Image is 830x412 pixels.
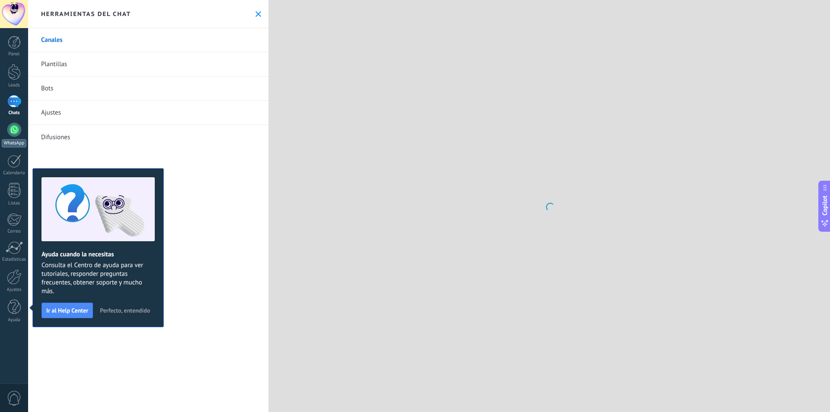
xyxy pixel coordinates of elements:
a: Plantillas [28,52,268,77]
span: Copilot [820,195,829,215]
button: Perfecto, entendido [96,304,154,317]
div: Correo [2,229,27,234]
div: WhatsApp [2,139,26,147]
div: Ayuda [2,317,27,323]
div: Ajustes [2,287,27,293]
div: Panel [2,51,27,57]
a: Bots [28,77,268,101]
div: Leads [2,83,27,88]
h2: Ayuda cuando la necesitas [41,250,155,259]
span: Ir al Help Center [46,307,88,313]
a: Canales [28,28,268,52]
div: Estadísticas [2,257,27,262]
div: Calendario [2,170,27,176]
span: Perfecto, entendido [100,307,150,313]
button: Ir al Help Center [41,303,93,318]
div: Chats [2,110,27,116]
a: Difusiones [28,125,268,149]
div: Listas [2,201,27,206]
h2: Herramientas del chat [41,10,131,18]
span: Consulta el Centro de ayuda para ver tutoriales, responder preguntas frecuentes, obtener soporte ... [41,261,155,296]
a: Ajustes [28,101,268,125]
